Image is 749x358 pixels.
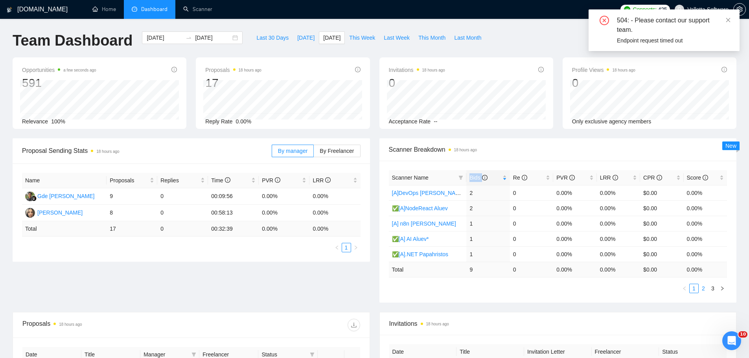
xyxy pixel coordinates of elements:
[157,188,208,205] td: 0
[107,173,157,188] th: Proposals
[510,262,553,277] td: 0
[510,216,553,231] td: 0
[239,68,261,72] time: 18 hours ago
[738,331,747,338] span: 10
[157,173,208,188] th: Replies
[310,352,315,357] span: filter
[553,231,596,246] td: 0.00%
[96,149,119,154] time: 18 hours ago
[349,33,375,42] span: This Week
[684,216,727,231] td: 0.00%
[22,146,272,156] span: Proposal Sending Stats
[734,6,745,13] span: setting
[22,173,107,188] th: Name
[51,118,65,125] span: 100%
[379,31,414,44] button: Last Week
[466,216,510,231] td: 1
[59,322,82,327] time: 18 hours ago
[597,185,640,200] td: 0.00%
[351,243,361,252] li: Next Page
[13,31,133,50] h1: Team Dashboard
[684,200,727,216] td: 0.00%
[684,185,727,200] td: 0.00%
[643,174,662,181] span: CPR
[457,172,465,184] span: filter
[640,262,683,277] td: $ 0.00
[313,177,331,184] span: LRR
[157,221,208,237] td: 0
[725,143,736,149] span: New
[556,174,575,181] span: PVR
[208,188,259,205] td: 00:09:56
[633,5,656,14] span: Connects:
[687,174,708,181] span: Score
[718,284,727,293] li: Next Page
[414,31,450,44] button: This Month
[640,200,683,216] td: $0.00
[319,31,345,44] button: [DATE]
[353,245,358,250] span: right
[466,246,510,262] td: 1
[389,262,467,277] td: Total
[690,284,698,293] a: 1
[208,221,259,237] td: 00:32:39
[132,6,137,12] span: dashboard
[454,148,477,152] time: 18 hours ago
[392,190,466,196] a: [A]DevOps [PERSON_NAME]
[205,118,232,125] span: Reply Rate
[613,175,618,180] span: info-circle
[709,284,717,293] a: 3
[297,33,315,42] span: [DATE]
[513,174,527,181] span: Re
[107,221,157,237] td: 17
[252,31,293,44] button: Last 30 Days
[510,246,553,262] td: 0
[680,284,689,293] li: Previous Page
[510,200,553,216] td: 0
[389,65,445,75] span: Invitations
[389,319,727,329] span: Invitations
[466,185,510,200] td: 2
[259,188,309,205] td: 0.00%
[718,284,727,293] button: right
[25,208,35,218] img: VS
[597,216,640,231] td: 0.00%
[259,205,309,221] td: 0.00%
[389,118,431,125] span: Acceptance Rate
[262,177,280,184] span: PVR
[107,205,157,221] td: 8
[572,118,651,125] span: Only exclusive agency members
[335,245,339,250] span: left
[205,75,261,90] div: 17
[389,75,445,90] div: 0
[699,284,708,293] li: 2
[721,67,727,72] span: info-circle
[466,231,510,246] td: 1
[141,6,167,13] span: Dashboard
[147,33,182,42] input: Start date
[107,188,157,205] td: 9
[392,251,449,257] a: ✅[A].NET Papahristos
[572,65,635,75] span: Profile Views
[348,319,360,331] button: download
[191,352,196,357] span: filter
[160,176,199,185] span: Replies
[680,284,689,293] button: left
[597,231,640,246] td: 0.00%
[293,31,319,44] button: [DATE]
[482,175,488,180] span: info-circle
[195,33,231,42] input: End date
[677,7,682,12] span: user
[458,175,463,180] span: filter
[384,33,410,42] span: Last Week
[208,205,259,221] td: 00:58:13
[25,209,83,215] a: VS[PERSON_NAME]
[22,65,96,75] span: Opportunities
[275,177,280,183] span: info-circle
[225,177,230,183] span: info-circle
[733,3,746,16] button: setting
[389,145,727,154] span: Scanner Breakdown
[392,236,429,242] a: ✅[A] AI Aluev*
